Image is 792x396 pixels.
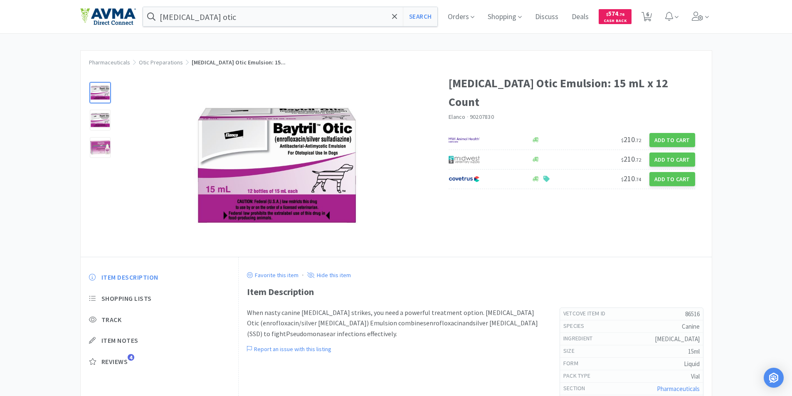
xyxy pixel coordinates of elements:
[563,359,585,368] h6: form
[657,385,700,393] a: Pharmaceuticals
[128,354,134,361] span: 4
[635,157,641,163] span: . 72
[449,113,466,121] a: Elanco
[143,7,438,26] input: Search by item, sku, manufacturer, ingredient, size...
[621,154,641,164] span: 210
[302,270,303,280] div: ·
[89,59,130,66] a: Pharmaceuticals
[635,137,641,143] span: . 72
[563,335,600,343] h6: ingredient
[467,113,469,121] span: ·
[563,347,581,355] h6: size
[101,357,128,366] span: Reviews
[101,315,122,324] span: Track
[532,13,562,21] a: Discuss
[635,176,641,182] span: . 74
[563,372,597,380] h6: pack type
[612,310,699,318] h5: 86516
[449,134,480,146] img: f6b2451649754179b5b4e0c70c3f7cb0_2.png
[604,19,627,24] span: Cash Back
[585,359,700,368] h5: Liquid
[247,307,543,339] p: When nasty canine [MEDICAL_DATA] strikes, you need a powerful treatment option. [MEDICAL_DATA] Ot...
[192,59,286,66] span: [MEDICAL_DATA] Otic Emulsion: 15...
[252,345,331,353] p: Report an issue with this listing
[449,173,480,185] img: 77fca1acd8b6420a9015268ca798ef17_1.png
[621,176,624,182] span: $
[621,137,624,143] span: $
[606,12,608,17] span: $
[597,372,699,381] h5: Vial
[101,273,158,282] span: Item Description
[101,336,138,345] span: Item Notes
[600,335,700,343] h5: [MEDICAL_DATA]
[606,10,624,17] span: 574
[621,174,641,183] span: 210
[315,271,351,279] p: Hide this item
[764,368,784,388] div: Open Intercom Messenger
[139,59,183,66] a: Otic Preparations
[581,347,700,356] h5: 15ml
[563,384,592,393] h6: Section
[563,322,591,330] h6: Species
[563,310,612,318] h6: Vetcove Item Id
[449,153,480,166] img: 4dd14cff54a648ac9e977f0c5da9bc2e_5.png
[591,322,700,331] h5: Canine
[599,5,632,28] a: $574.76Cash Back
[621,157,624,163] span: $
[621,135,641,144] span: 210
[568,13,592,21] a: Deals
[649,152,695,167] button: Add to Cart
[470,113,494,121] span: 90207830
[247,285,703,299] div: Item Description
[80,8,136,25] img: e4e33dab9f054f5782a47901c742baa9_102.png
[618,12,624,17] span: . 76
[403,7,437,26] button: Search
[253,271,299,279] p: Favorite this item
[649,133,695,147] button: Add to Cart
[449,74,695,111] h1: [MEDICAL_DATA] Otic Emulsion: 15 mL x 12 Count
[649,172,695,186] button: Add to Cart
[194,82,360,248] img: 30aa328d55284969a2837335a3ce3570_416196.jpeg
[638,14,655,22] a: 6
[101,294,152,303] span: Shopping Lists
